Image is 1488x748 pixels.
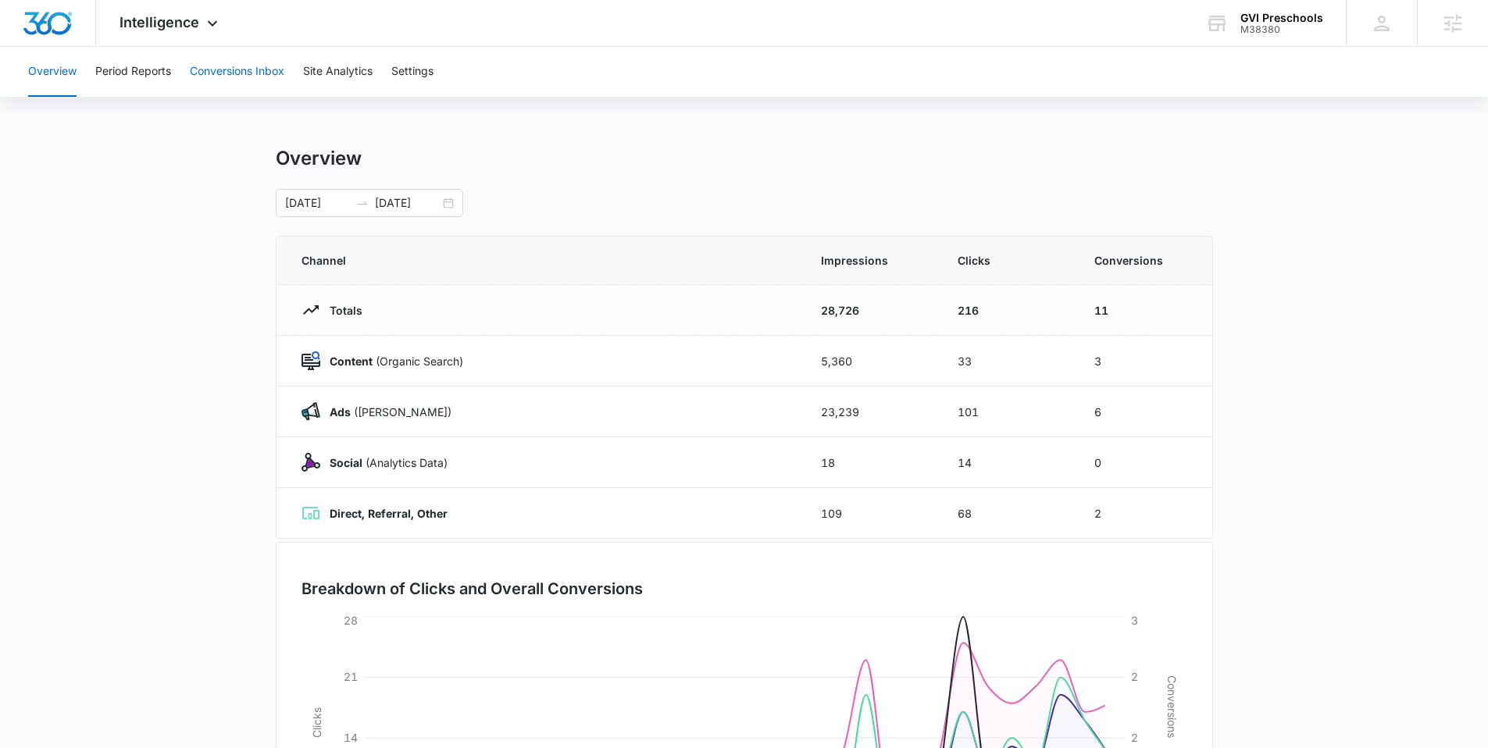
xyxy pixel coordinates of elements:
[95,47,171,97] button: Period Reports
[28,47,77,97] button: Overview
[1165,675,1179,738] tspan: Conversions
[1076,285,1212,336] td: 11
[276,147,362,170] h1: Overview
[344,614,358,627] tspan: 28
[802,386,939,437] td: 23,239
[120,14,199,30] span: Intelligence
[939,437,1076,488] td: 14
[344,670,358,683] tspan: 21
[1076,336,1212,386] td: 3
[1240,24,1323,35] div: account id
[309,707,323,738] tspan: Clicks
[939,336,1076,386] td: 33
[320,454,448,471] p: (Analytics Data)
[939,285,1076,336] td: 216
[391,47,434,97] button: Settings
[356,197,369,209] span: swap-right
[302,351,320,370] img: Content
[802,336,939,386] td: 5,360
[285,194,350,212] input: Start date
[375,194,440,212] input: End date
[330,354,373,368] strong: Content
[302,402,320,421] img: Ads
[1076,386,1212,437] td: 6
[939,386,1076,437] td: 101
[302,453,320,472] img: Social
[802,488,939,539] td: 109
[320,302,362,319] p: Totals
[939,488,1076,539] td: 68
[821,252,920,269] span: Impressions
[330,507,448,520] strong: Direct, Referral, Other
[320,353,463,369] p: (Organic Search)
[330,456,362,469] strong: Social
[302,252,783,269] span: Channel
[330,405,351,419] strong: Ads
[344,731,358,744] tspan: 14
[1076,437,1212,488] td: 0
[1240,12,1323,24] div: account name
[802,437,939,488] td: 18
[1131,670,1138,683] tspan: 2
[303,47,373,97] button: Site Analytics
[1076,488,1212,539] td: 2
[356,197,369,209] span: to
[302,577,643,600] h3: Breakdown of Clicks and Overall Conversions
[1131,614,1138,627] tspan: 3
[1131,731,1138,744] tspan: 2
[958,252,1057,269] span: Clicks
[320,404,451,420] p: ([PERSON_NAME])
[190,47,284,97] button: Conversions Inbox
[802,285,939,336] td: 28,726
[1094,252,1187,269] span: Conversions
